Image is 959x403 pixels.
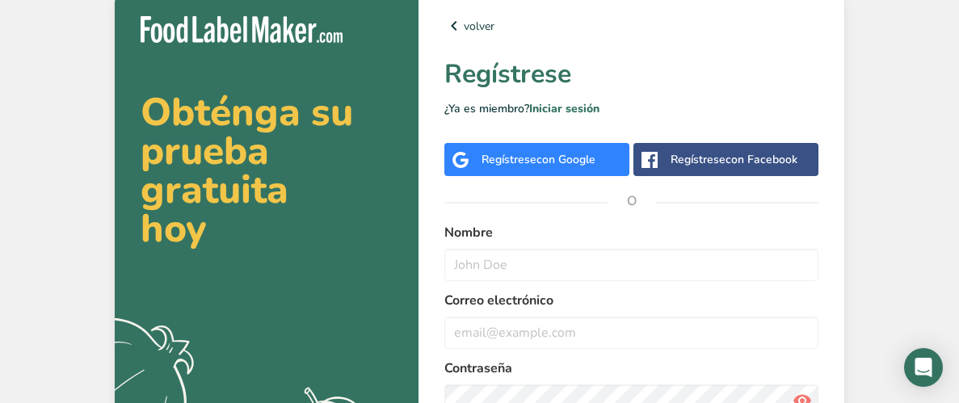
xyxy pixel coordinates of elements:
div: Open Intercom Messenger [904,348,943,387]
label: Correo electrónico [444,291,818,310]
input: John Doe [444,249,818,281]
h1: Regístrese [444,55,818,94]
a: volver [444,16,818,36]
div: Regístrese [671,151,797,168]
div: Regístrese [482,151,595,168]
img: Food Label Maker [141,16,343,43]
span: con Facebook [726,152,797,167]
h2: Obténga su prueba gratuita hoy [141,93,393,248]
p: ¿Ya es miembro? [444,100,818,117]
label: Nombre [444,223,818,242]
span: O [608,177,656,225]
input: email@example.com [444,317,818,349]
label: Contraseña [444,359,818,378]
a: Iniciar sesión [529,101,599,116]
span: con Google [536,152,595,167]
